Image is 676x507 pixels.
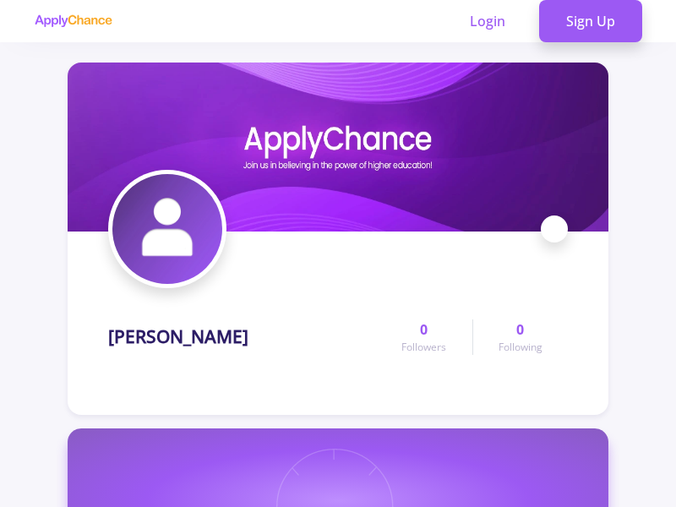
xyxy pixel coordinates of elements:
img: M Rajabi avatar [112,174,222,284]
span: Followers [401,340,446,355]
h1: [PERSON_NAME] [108,326,248,347]
img: M Rajabi cover image [68,63,608,232]
span: 0 [516,319,524,340]
a: 0Following [472,319,568,355]
img: applychance logo text only [34,14,112,28]
span: 0 [420,319,428,340]
a: 0Followers [376,319,472,355]
span: Following [499,340,542,355]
